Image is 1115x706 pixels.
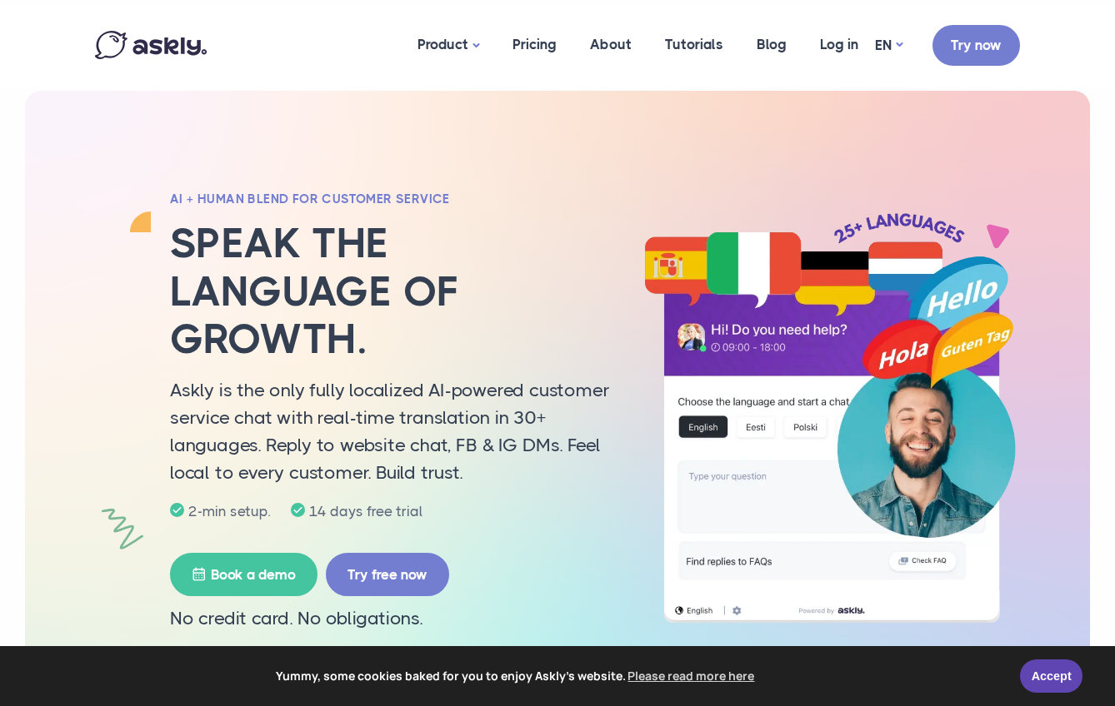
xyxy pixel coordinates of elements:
[170,376,620,486] p: Askly is the only fully localized AI-powered customer service chat with real-time translation in ...
[1020,659,1082,693] a: Accept
[875,33,902,57] a: EN
[305,503,427,520] span: 14 days free trial
[170,553,317,597] a: Book a demo
[170,191,620,207] h2: AI + HUMAN BLEND FOR CUSTOMER SERVICE
[740,4,803,85] a: Blog
[648,4,740,85] a: Tutorials
[573,4,648,85] a: About
[170,220,620,364] h1: Speak the language of growth.
[95,31,207,59] img: Askly
[24,664,1008,689] span: Yummy, some cookies baked for you to enjoy Askly's website.
[184,503,274,520] span: 2-min setup.
[932,25,1020,66] a: Try now
[170,604,620,633] p: No credit card. No obligations.
[496,4,573,85] a: Pricing
[401,4,496,87] a: Product
[645,213,1016,623] img: chat-window-multilanguage-ai.webp
[326,553,449,597] a: Try free now
[626,664,757,689] a: learn more about cookies
[803,4,875,85] a: Log in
